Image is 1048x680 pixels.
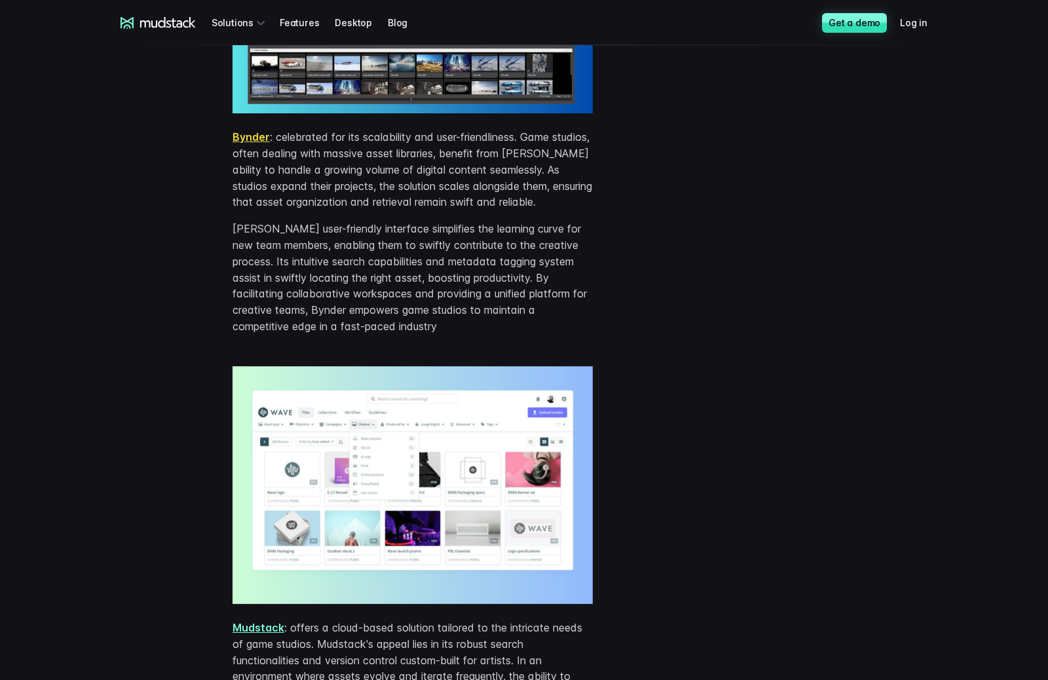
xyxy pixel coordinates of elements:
[335,10,388,35] a: Desktop
[280,10,335,35] a: Features
[233,130,270,143] a: Bynder
[233,221,593,335] p: [PERSON_NAME] user-friendly interface simplifies the learning curve for new team members, enablin...
[900,10,943,35] a: Log in
[233,129,593,210] p: : celebrated for its scalability and user-friendliness. Game studios, often dealing with massive ...
[388,10,423,35] a: Blog
[121,17,196,29] a: mudstack logo
[233,621,284,634] a: Mudstack
[822,13,887,33] a: Get a demo
[212,10,269,35] div: Solutions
